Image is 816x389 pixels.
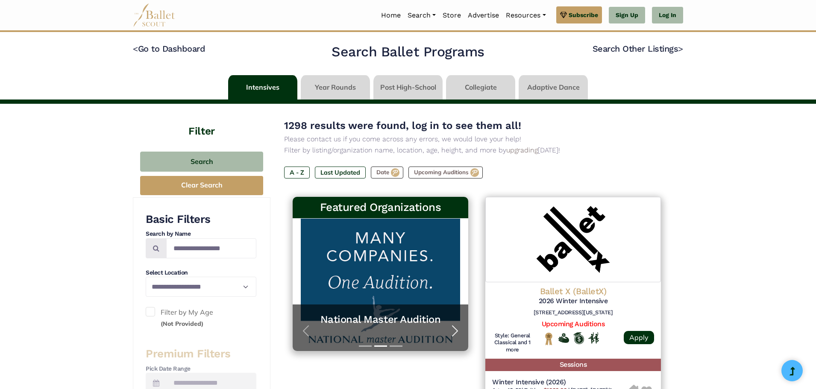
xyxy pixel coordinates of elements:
h6: Style: General Classical and 1 more [492,332,533,354]
small: (Not Provided) [161,320,203,328]
label: Filter by My Age [146,307,256,329]
h5: Winter Intensive (2026) [492,378,628,387]
p: Filter by listing/organization name, location, age, height, and more by [DATE]! [284,145,669,156]
h6: [STREET_ADDRESS][US_STATE] [492,309,654,316]
input: Search by names... [166,238,256,258]
h4: Ballet X (BalletX) [492,286,654,297]
a: Subscribe [556,6,602,23]
label: Date [371,167,403,178]
a: upgrading [506,146,538,154]
img: National [543,332,554,345]
label: A - Z [284,167,310,178]
li: Intensives [226,75,299,99]
span: 1298 results were found, log in to see them all! [284,120,521,132]
label: Last Updated [315,167,366,178]
li: Adaptive Dance [517,75,590,99]
p: Please contact us if you come across any errors, we would love your help! [284,134,669,145]
img: Offers Financial Aid [558,333,569,342]
img: Logo [485,197,661,282]
code: < [133,43,138,54]
h2: Search Ballet Programs [332,43,484,61]
a: Apply [624,331,654,344]
li: Post High-School [372,75,444,99]
button: Slide 1 [359,341,372,351]
button: Clear Search [140,176,263,195]
a: Resources [502,6,549,24]
h4: Filter [133,104,270,139]
img: Offers Scholarship [573,332,584,344]
img: gem.svg [560,10,567,20]
a: Advertise [464,6,502,24]
button: Slide 3 [390,341,402,351]
a: Log In [652,7,683,24]
button: Search [140,152,263,172]
a: Store [439,6,464,24]
a: Sign Up [609,7,645,24]
h3: Featured Organizations [299,200,461,215]
h4: Pick Date Range [146,365,256,373]
h3: Premium Filters [146,347,256,361]
h4: Select Location [146,269,256,277]
a: Search [404,6,439,24]
button: Slide 2 [374,341,387,351]
h5: 2026 Winter Intensive [492,297,654,306]
a: Home [378,6,404,24]
a: Search Other Listings> [593,44,683,54]
span: Subscribe [569,10,598,20]
label: Upcoming Auditions [408,167,483,178]
img: In Person [588,332,599,343]
h4: Search by Name [146,230,256,238]
h5: Sessions [485,359,661,371]
a: National Master Audition [301,313,460,326]
a: Upcoming Auditions [542,320,605,328]
h3: Basic Filters [146,212,256,227]
li: Year Rounds [299,75,372,99]
code: > [678,43,683,54]
li: Collegiate [444,75,517,99]
a: <Go to Dashboard [133,44,205,54]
